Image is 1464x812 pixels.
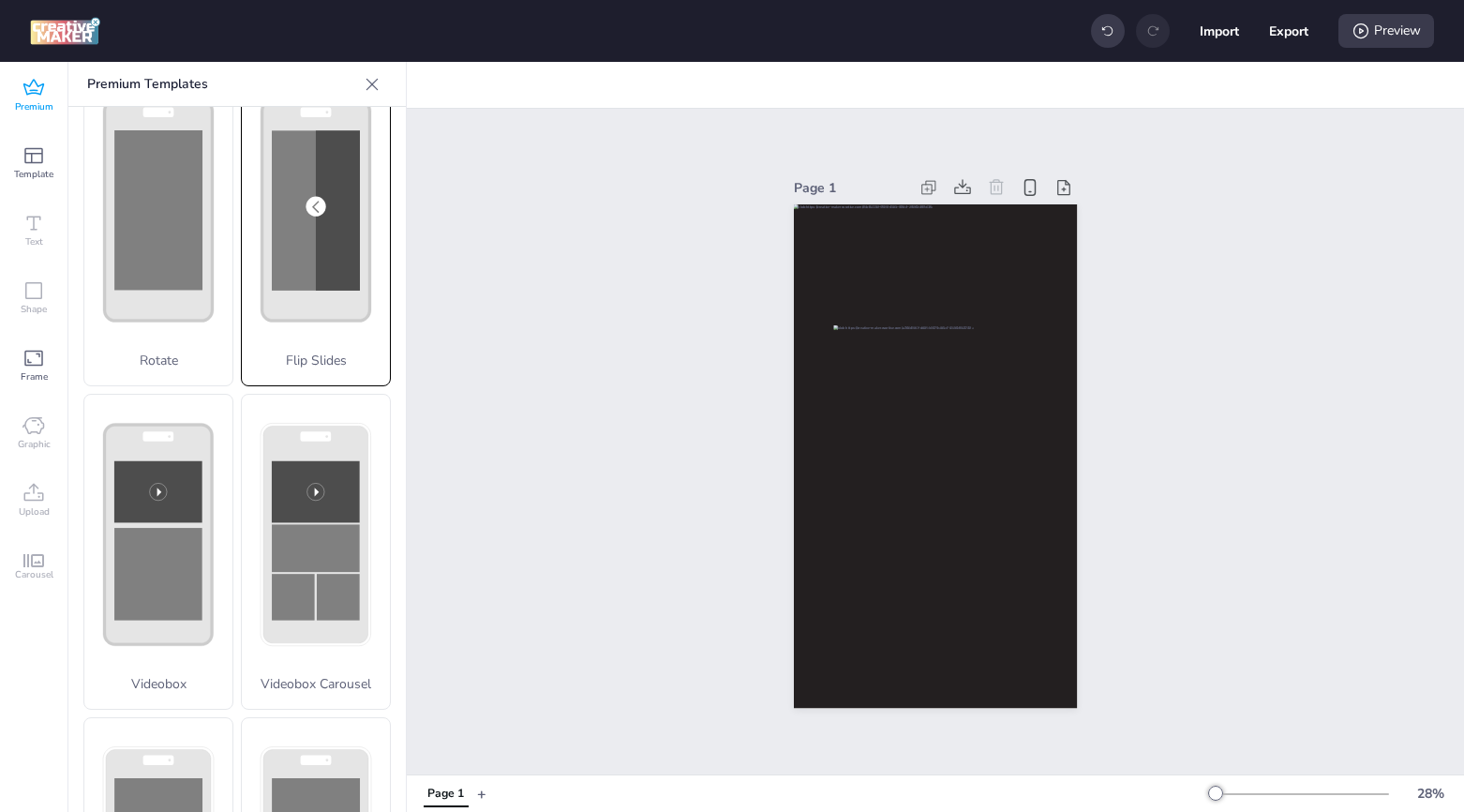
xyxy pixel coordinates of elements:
div: Tabs [414,777,477,810]
span: Text [25,234,43,249]
div: 28 % [1408,784,1453,804]
span: Graphic [18,437,51,452]
span: Shape [21,302,47,317]
span: Upload [19,504,50,519]
div: Page 1 [794,178,908,198]
button: Import [1200,11,1239,51]
div: Page 1 [427,786,464,803]
span: Premium [15,99,53,114]
p: Flip Slides [242,351,390,370]
span: Carousel [15,567,53,582]
span: Frame [21,369,48,384]
button: + [477,777,486,810]
div: Preview [1338,14,1434,48]
p: Videobox Carousel [242,674,390,694]
p: Rotate [84,351,232,370]
p: Videobox [84,674,232,694]
span: Template [14,167,53,182]
button: Export [1269,11,1308,51]
img: logo Creative Maker [30,17,100,45]
p: Premium Templates [87,62,357,107]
